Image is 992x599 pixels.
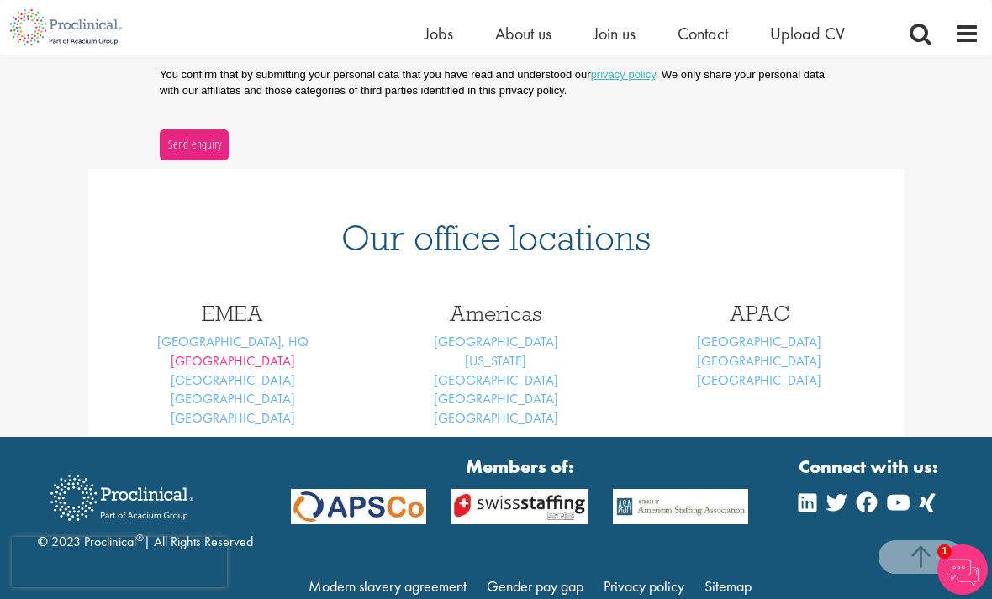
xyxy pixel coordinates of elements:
a: [US_STATE] [465,352,526,370]
a: Contact [678,23,728,45]
a: [GEOGRAPHIC_DATA] [697,333,821,350]
a: [GEOGRAPHIC_DATA] [434,390,558,407]
h3: APAC [641,302,879,324]
a: [GEOGRAPHIC_DATA] [171,390,295,407]
p: You confirm that by submitting your personal data that you have read and understood our . We only... [160,67,832,97]
a: [GEOGRAPHIC_DATA] [171,352,295,370]
a: Gender pay gap [487,576,583,596]
a: Sitemap [704,576,752,596]
h3: Americas [377,302,615,324]
sup: ® [136,531,144,544]
a: Upload CV [770,23,845,45]
img: APSCo [278,489,440,525]
span: Send enquiry [167,135,222,154]
a: [GEOGRAPHIC_DATA] [171,371,295,389]
a: [GEOGRAPHIC_DATA] [434,409,558,427]
a: [GEOGRAPHIC_DATA] [434,371,558,389]
img: APSCo [439,489,600,525]
img: APSCo [600,489,762,525]
h1: Our office locations [113,219,879,256]
a: Jobs [425,23,453,45]
a: privacy policy [591,68,656,81]
div: © 2023 Proclinical | All Rights Reserved [38,462,253,552]
strong: Members of: [291,454,749,480]
a: [GEOGRAPHIC_DATA] [697,371,821,389]
img: Chatbot [937,544,988,595]
span: 1 [937,544,952,559]
strong: Connect with us: [799,454,942,480]
a: [GEOGRAPHIC_DATA] [171,409,295,427]
a: About us [495,23,551,45]
a: Modern slavery agreement [309,576,467,596]
a: [GEOGRAPHIC_DATA] [434,333,558,350]
a: [GEOGRAPHIC_DATA] [697,352,821,370]
a: [GEOGRAPHIC_DATA], HQ [157,333,309,350]
a: Privacy policy [604,576,684,596]
img: Proclinical Recruitment [38,463,206,533]
h3: EMEA [113,302,351,324]
a: Join us [594,23,636,45]
iframe: reCAPTCHA [12,537,227,587]
button: Send enquiry [160,129,229,160]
